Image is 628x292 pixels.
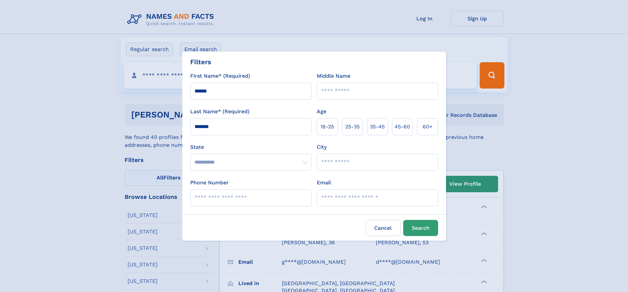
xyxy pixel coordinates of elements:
[320,123,334,131] span: 18‑25
[190,72,250,80] label: First Name* (Required)
[403,220,438,236] button: Search
[317,179,331,187] label: Email
[190,57,211,67] div: Filters
[190,179,229,187] label: Phone Number
[317,108,326,116] label: Age
[190,143,312,151] label: State
[345,123,360,131] span: 25‑35
[190,108,250,116] label: Last Name* (Required)
[366,220,401,236] label: Cancel
[423,123,433,131] span: 60+
[317,72,350,80] label: Middle Name
[317,143,327,151] label: City
[395,123,410,131] span: 45‑60
[370,123,385,131] span: 35‑45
